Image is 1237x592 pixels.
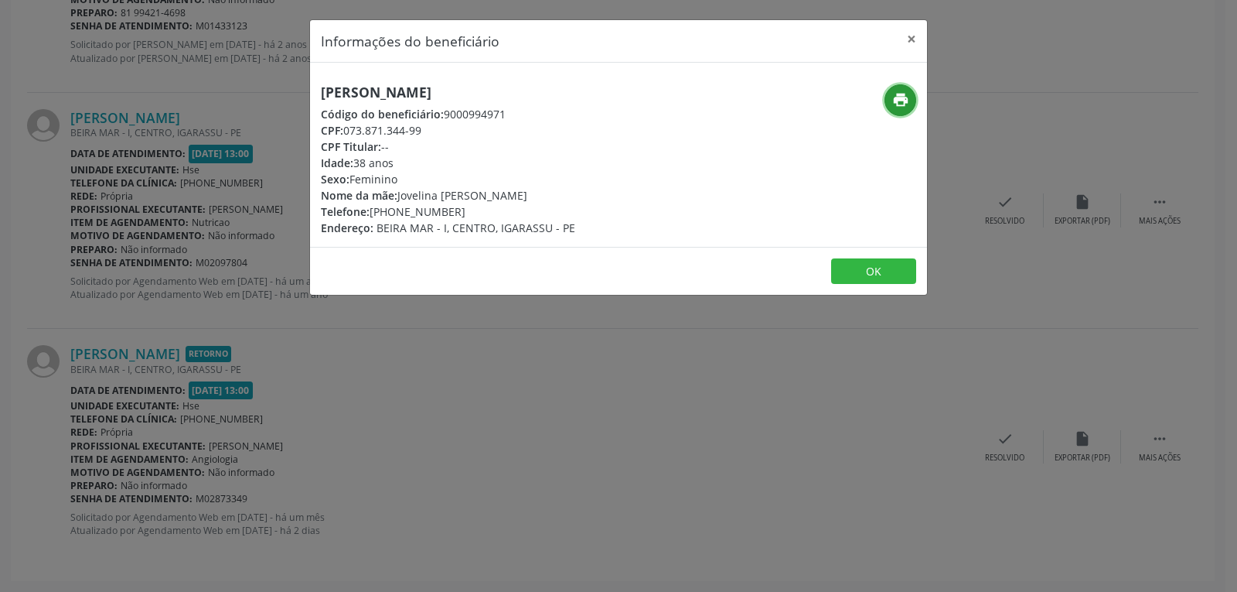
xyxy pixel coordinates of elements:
[321,84,575,101] h5: [PERSON_NAME]
[884,84,916,116] button: print
[321,188,397,203] span: Nome da mãe:
[321,187,575,204] div: Jovelina [PERSON_NAME]
[321,31,499,51] h5: Informações do beneficiário
[321,221,373,235] span: Endereço:
[896,20,927,58] button: Close
[321,106,575,122] div: 9000994971
[321,204,575,220] div: [PHONE_NUMBER]
[321,107,444,121] span: Código do beneficiário:
[321,155,575,171] div: 38 anos
[321,122,575,139] div: 073.871.344-99
[321,156,353,170] span: Idade:
[831,258,916,285] button: OK
[321,139,575,155] div: --
[321,172,349,186] span: Sexo:
[321,139,381,154] span: CPF Titular:
[321,123,343,138] span: CPF:
[321,171,575,187] div: Feminino
[892,91,909,108] i: print
[321,204,370,219] span: Telefone:
[377,221,575,235] span: BEIRA MAR - I, CENTRO, IGARASSU - PE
